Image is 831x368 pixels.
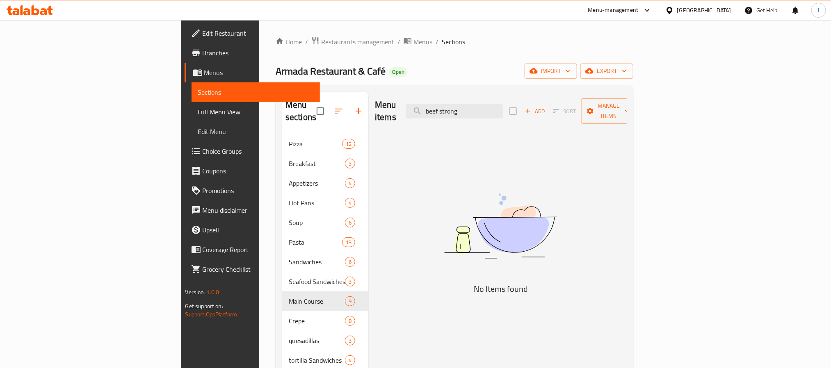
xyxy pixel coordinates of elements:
span: Get support on: [185,301,223,311]
span: Coupons [203,166,313,176]
span: 6 [345,219,355,227]
div: Hot Pans4 [282,193,368,213]
span: Open [389,68,408,75]
input: search [406,104,503,118]
div: items [342,139,355,149]
span: quesadillas [289,336,345,345]
span: Manage items [588,101,630,121]
span: Sort items [548,105,581,118]
span: Sort sections [329,101,349,121]
div: items [345,198,355,208]
div: Main Course [289,296,345,306]
div: items [345,355,355,365]
a: Support.OpsPlatform [185,309,237,320]
span: Edit Menu [198,127,313,136]
h2: Menu items [375,99,396,123]
span: Full Menu View [198,107,313,117]
a: Menu disclaimer [185,200,320,220]
a: Coverage Report [185,240,320,259]
span: tortilla Sandwiches [289,355,345,365]
span: 13 [342,239,355,246]
div: Sandwiches [289,257,345,267]
span: Breakfast [289,159,345,168]
div: items [345,316,355,326]
li: / [397,37,400,47]
a: Menus [404,36,432,47]
span: Appetizers [289,178,345,188]
span: Menus [204,68,313,77]
div: Pasta [289,237,342,247]
span: Promotions [203,186,313,195]
span: Grocery Checklist [203,264,313,274]
a: Promotions [185,181,320,200]
span: Seafood Sandwiches [289,277,345,286]
span: Edit Restaurant [203,28,313,38]
nav: breadcrumb [276,36,633,47]
span: Sections [198,87,313,97]
span: 4 [345,179,355,187]
span: Sections [442,37,465,47]
span: Coverage Report [203,245,313,254]
span: 4 [345,357,355,364]
button: Add section [349,101,368,121]
h5: No Items found [398,282,603,295]
span: 3 [345,160,355,168]
a: Branches [185,43,320,63]
span: Menus [413,37,432,47]
div: [GEOGRAPHIC_DATA] [677,6,731,15]
span: I [818,6,819,15]
button: import [525,64,577,79]
div: items [345,277,355,286]
li: / [436,37,438,47]
span: Restaurants management [321,37,394,47]
div: Sandwiches6 [282,252,368,272]
a: Sections [192,82,320,102]
a: Choice Groups [185,141,320,161]
span: Version: [185,287,205,298]
span: 3 [345,278,355,286]
span: Pizza [289,139,342,149]
div: Main Course9 [282,291,368,311]
img: dish.svg [398,172,603,280]
a: Edit Menu [192,122,320,141]
span: 3 [345,337,355,345]
span: Branches [203,48,313,58]
a: Restaurants management [311,36,394,47]
span: Crepe [289,316,345,326]
div: Pasta13 [282,232,368,252]
div: Appetizers4 [282,173,368,193]
span: Hot Pans [289,198,345,208]
div: Seafood Sandwiches3 [282,272,368,291]
span: Choice Groups [203,146,313,156]
div: items [345,178,355,188]
a: Edit Restaurant [185,23,320,43]
div: quesadillas3 [282,331,368,350]
span: Upsell [203,225,313,235]
button: Add [522,105,548,118]
span: export [587,66,627,76]
span: 1.0.0 [207,287,219,298]
a: Grocery Checklist [185,259,320,279]
span: 12 [342,140,355,148]
a: Full Menu View [192,102,320,122]
div: Soup6 [282,213,368,232]
span: Select all sections [312,102,329,120]
div: Menu-management [588,5,639,15]
span: 4 [345,199,355,207]
button: Manage items [581,98,636,124]
div: items [342,237,355,247]
div: Open [389,67,408,77]
span: Menu disclaimer [203,205,313,215]
a: Menus [185,63,320,82]
div: items [345,296,355,306]
div: items [345,218,355,227]
span: Soup [289,218,345,227]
